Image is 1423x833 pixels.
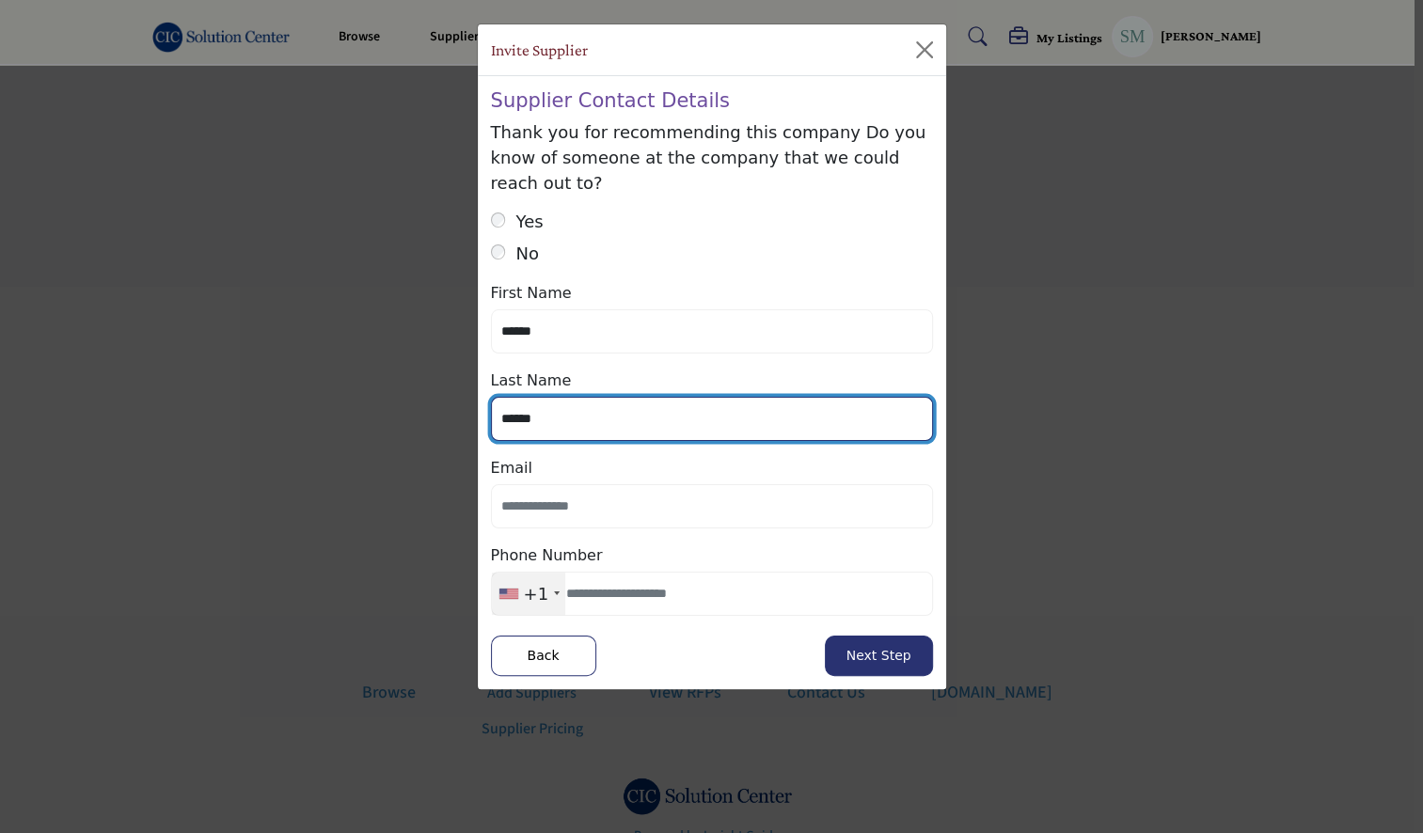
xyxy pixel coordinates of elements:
label: Email [491,457,532,479]
p: Thank you for recommending this company Do you know of someone at the company that we could reach... [491,119,933,196]
div: +1 [524,581,549,606]
label: Phone Number [491,544,603,567]
label: First Name [491,282,572,305]
button: Next Step [825,636,933,676]
h4: Supplier Contact Details [491,89,933,113]
label: Yes [516,209,544,234]
h1: Invite Supplier [491,38,588,62]
div: United States: +1 [492,573,566,615]
button: Close [909,35,940,65]
label: No [516,241,539,266]
button: Back [491,636,596,676]
label: Last Name [491,369,572,392]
